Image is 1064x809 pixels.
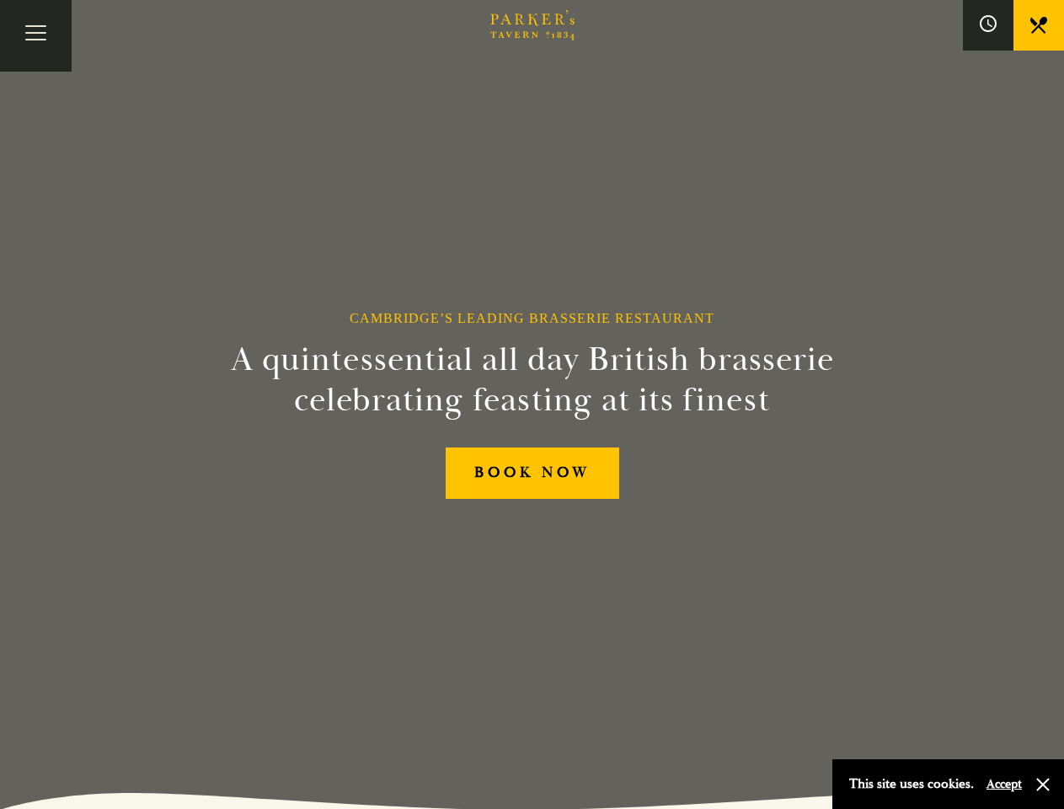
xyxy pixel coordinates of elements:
p: This site uses cookies. [849,772,974,796]
h1: Cambridge’s Leading Brasserie Restaurant [350,310,714,326]
button: Accept [986,776,1022,792]
button: Close and accept [1035,776,1051,793]
a: BOOK NOW [446,447,619,499]
h2: A quintessential all day British brasserie celebrating feasting at its finest [148,340,917,421]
